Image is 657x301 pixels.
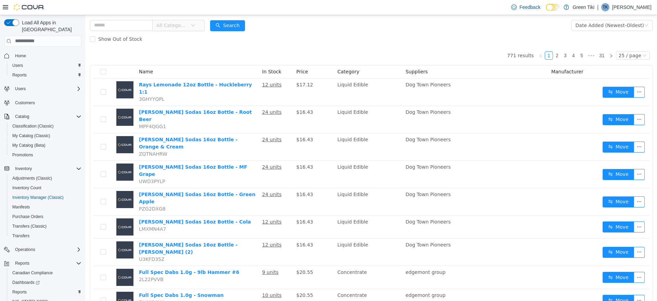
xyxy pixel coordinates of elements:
[10,21,60,27] span: Show Out of Stock
[10,71,29,79] a: Reports
[12,98,81,107] span: Customers
[14,4,44,11] img: Cova
[31,226,48,243] img: Merry Jones Sodas 16oz Bottle - Berry Lemonade (2) placeholder
[548,280,559,291] button: icon: ellipsis
[12,176,52,181] span: Adjustments (Classic)
[12,143,46,148] span: My Catalog (Beta)
[15,166,32,171] span: Inventory
[7,231,84,241] button: Transfers
[320,277,360,283] span: edgemont group
[548,181,559,192] button: icon: ellipsis
[53,149,162,162] a: [PERSON_NAME] Sodas 16oz Bottle - MF Grape
[211,204,228,209] span: $16.43
[12,245,38,254] button: Operations
[177,177,196,182] u: 24 units
[517,127,549,137] button: icon: swapMove
[1,164,84,173] button: Inventory
[459,36,467,45] li: 1
[10,213,46,221] a: Purchase Orders
[12,112,32,121] button: Catalog
[320,227,365,232] span: Dog Town Pioneers
[15,86,26,92] span: Users
[517,99,549,110] button: icon: swapMove
[320,177,365,182] span: Dog Town Pioneers
[31,203,48,220] img: Merry Jones Sodas 16oz Bottle - Cola placeholder
[492,36,500,45] li: 5
[249,173,317,201] td: Liquid Edible
[31,94,48,111] img: Merry Jones Sodas 16oz Bottle - Root Beer placeholder
[7,183,84,193] button: Inventory Count
[249,201,317,224] td: Liquid Edible
[53,94,166,107] a: [PERSON_NAME] Sodas 16oz Bottle - Root Beer
[10,288,29,296] a: Reports
[10,222,81,230] span: Transfers (Classic)
[7,221,84,231] button: Transfers (Classic)
[511,36,521,45] li: 31
[53,277,138,283] a: Full Spec Dabs 1.0g - Snowman
[12,152,33,158] span: Promotions
[177,227,196,232] u: 12 units
[211,227,228,232] span: $16.43
[12,72,27,78] span: Reports
[10,174,81,182] span: Adjustments (Classic)
[466,54,498,59] span: Manufacturer
[249,274,317,297] td: Concentrate
[7,212,84,221] button: Purchase Orders
[320,149,365,155] span: Dog Town Pioneers
[10,278,42,287] a: Dashboards
[10,203,81,211] span: Manifests
[249,118,317,146] td: Liquid Edible
[177,67,196,72] u: 12 units
[53,136,82,142] span: ZQTNAHRW
[211,94,228,100] span: $16.43
[12,99,38,107] a: Customers
[15,114,29,119] span: Catalog
[31,66,48,83] img: Rays Lemonade 12oz Bottle - Huckleberry 1:1 placeholder
[10,184,81,192] span: Inventory Count
[10,269,55,277] a: Canadian Compliance
[1,245,84,254] button: Operations
[320,122,365,127] span: Dog Town Pioneers
[557,38,561,43] i: icon: down
[12,51,81,60] span: Home
[249,251,317,274] td: Concentrate
[12,259,32,267] button: Reports
[31,176,48,193] img: Merry Jones Sodas 16oz Bottle - Green Apple placeholder
[1,258,84,268] button: Reports
[53,122,152,134] a: [PERSON_NAME] Sodas 16oz Bottle - Orange & Cream
[10,61,81,70] span: Users
[517,232,549,243] button: icon: swapMove
[12,195,64,200] span: Inventory Manager (Classic)
[53,204,165,209] a: [PERSON_NAME] Sodas 16oz Bottle - Cola
[548,232,559,243] button: icon: ellipsis
[559,8,563,13] i: icon: down
[548,127,559,137] button: icon: ellipsis
[31,148,48,166] img: Merry Jones Sodas 16oz Bottle - MF Grape placeholder
[467,36,476,45] li: 2
[519,4,540,11] span: Feedback
[320,54,342,59] span: Suppliers
[211,254,228,260] span: $20.55
[7,173,84,183] button: Adjustments (Classic)
[177,254,193,260] u: 9 units
[548,99,559,110] button: icon: ellipsis
[249,224,317,251] td: Liquid Edible
[10,151,81,159] span: Promotions
[10,288,81,296] span: Reports
[249,91,317,118] td: Liquid Edible
[12,224,47,229] span: Transfers (Classic)
[177,149,196,155] u: 24 units
[546,4,560,11] input: Dark Mode
[320,204,365,209] span: Dog Town Pioneers
[12,133,50,139] span: My Catalog (Classic)
[451,36,459,45] li: Previous Page
[211,67,228,72] span: $17.12
[422,36,448,45] li: 771 results
[517,206,549,217] button: icon: swapMove
[10,71,81,79] span: Reports
[320,254,360,260] span: edgemont group
[484,36,492,45] li: 4
[476,36,484,45] li: 3
[10,184,44,192] a: Inventory Count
